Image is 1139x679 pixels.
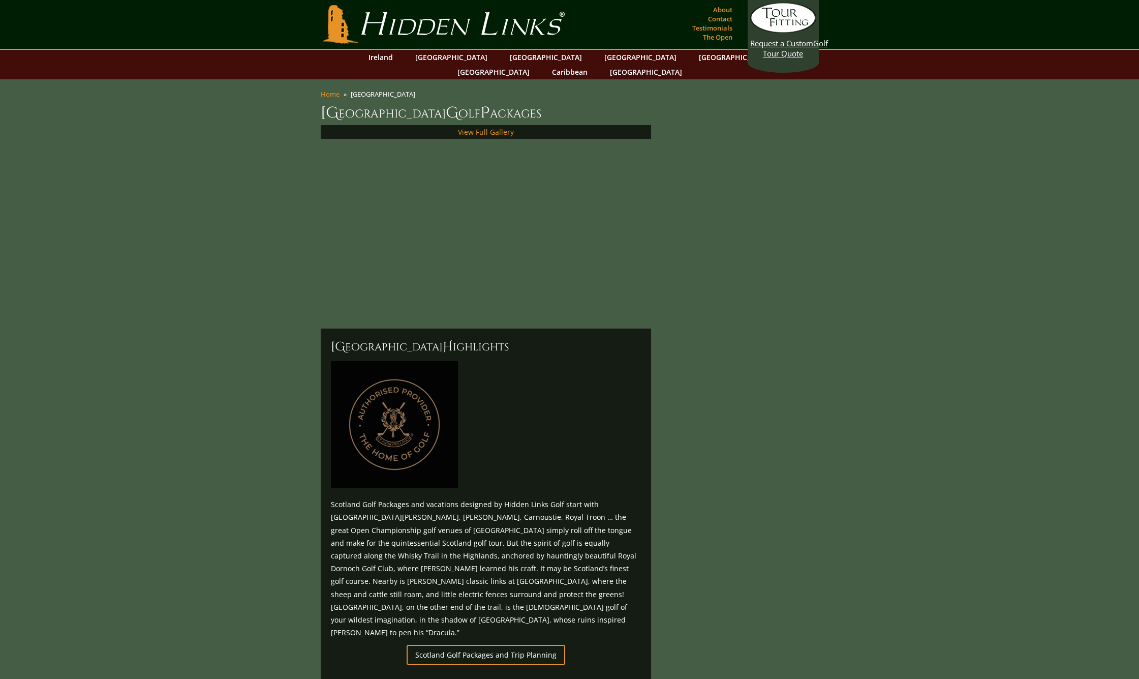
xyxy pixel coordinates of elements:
span: G [446,103,458,123]
a: Home [321,90,340,99]
a: [GEOGRAPHIC_DATA] [410,50,492,65]
a: [GEOGRAPHIC_DATA] [599,50,682,65]
a: Ireland [363,50,398,65]
a: The Open [700,30,735,44]
a: Request a CustomGolf Tour Quote [750,3,816,58]
a: [GEOGRAPHIC_DATA] [694,50,776,65]
a: View Full Gallery [458,127,514,137]
span: Request a Custom [750,38,813,48]
li: [GEOGRAPHIC_DATA] [351,90,419,99]
a: Contact [705,12,735,26]
h1: [GEOGRAPHIC_DATA] olf ackages [321,103,819,123]
h2: [GEOGRAPHIC_DATA] ighlights [331,339,641,355]
a: [GEOGRAPHIC_DATA] [452,65,535,79]
a: Scotland Golf Packages and Trip Planning [407,645,565,665]
a: [GEOGRAPHIC_DATA] [605,65,687,79]
a: Testimonials [690,21,735,35]
span: P [480,103,490,123]
a: Caribbean [547,65,593,79]
a: About [711,3,735,17]
p: Scotland Golf Packages and vacations designed by Hidden Links Golf start with [GEOGRAPHIC_DATA][P... [331,498,641,639]
a: [GEOGRAPHIC_DATA] [505,50,587,65]
span: H [443,339,453,355]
